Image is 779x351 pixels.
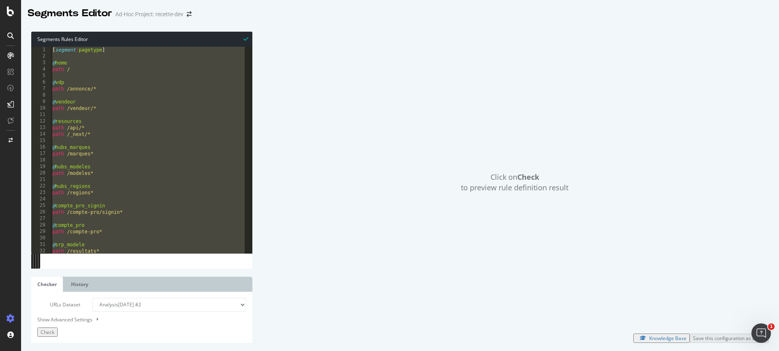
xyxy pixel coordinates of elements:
[187,11,192,17] div: arrow-right-arrow-left
[31,105,51,112] div: 10
[31,215,51,222] div: 27
[31,118,51,125] div: 12
[31,183,51,189] div: 22
[31,228,51,235] div: 29
[31,157,51,164] div: 18
[31,53,51,60] div: 2
[115,10,183,18] div: Ad-Hoc Project: recette-dev
[31,86,51,92] div: 7
[31,144,51,151] div: 16
[649,335,686,342] div: Knowledge Base
[31,170,51,177] div: 20
[751,323,771,343] iframe: Intercom live chat
[690,334,769,343] button: Save this configuration as active
[41,329,54,336] span: Check
[31,112,51,118] div: 11
[31,99,51,105] div: 9
[65,277,95,292] a: History
[31,298,86,312] label: URLs Dataset
[31,241,51,248] div: 31
[31,151,51,157] div: 17
[768,323,775,330] span: 1
[31,209,51,215] div: 26
[517,172,539,182] strong: Check
[31,196,51,202] div: 24
[31,66,51,73] div: 4
[633,334,690,341] a: Knowledge Base
[31,277,63,292] a: Checker
[31,202,51,209] div: 25
[31,189,51,196] div: 23
[31,47,51,53] div: 1
[31,235,51,241] div: 30
[31,73,51,79] div: 5
[31,79,51,86] div: 6
[243,35,248,43] span: Syntax is valid
[461,172,568,193] span: Click on to preview rule definition result
[31,32,252,47] div: Segments Rules Editor
[31,131,51,138] div: 14
[633,334,690,343] button: Knowledge Base
[31,222,51,228] div: 28
[31,92,51,99] div: 8
[31,164,51,170] div: 19
[28,6,112,20] div: Segments Editor
[31,177,51,183] div: 21
[693,335,766,342] div: Save this configuration as active
[37,327,58,337] button: Check
[31,125,51,131] div: 13
[31,248,51,254] div: 32
[31,60,51,66] div: 3
[31,316,240,323] div: Show Advanced Settings
[31,138,51,144] div: 15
